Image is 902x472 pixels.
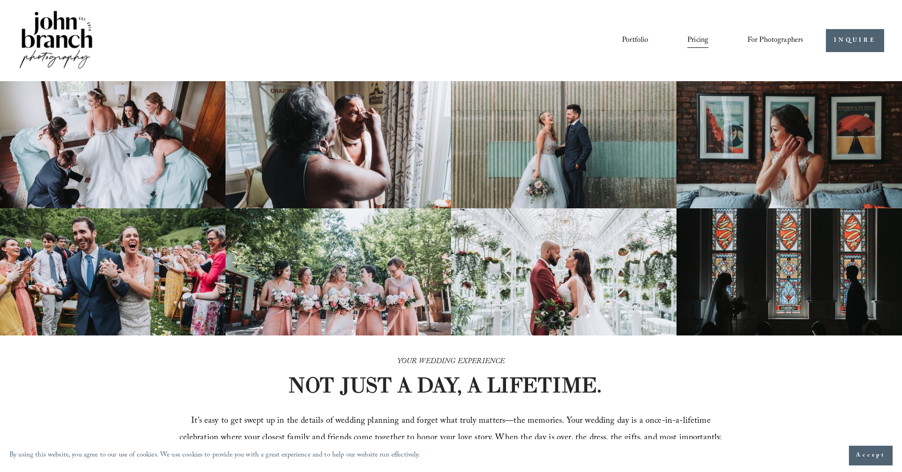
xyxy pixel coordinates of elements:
[288,372,602,398] strong: NOT JUST A DAY, A LIFETIME.
[397,356,505,368] em: YOUR WEDDING EXPERIENCE
[826,29,884,52] a: INQUIRE
[849,446,893,465] button: Accept
[687,33,708,49] a: Pricing
[225,81,451,208] img: Woman applying makeup to another woman near a window with floral curtains and autumn flowers.
[676,81,902,208] img: Bride adjusting earring in front of framed posters on a brick wall.
[9,449,420,463] p: By using this website, you agree to our use of cookies. We use cookies to provide you with a grea...
[179,414,724,463] span: It’s easy to get swept up in the details of wedding planning and forget what truly matters—the me...
[451,208,676,335] img: Bride and groom standing in an elegant greenhouse with chandeliers and lush greenery.
[18,9,94,72] img: John Branch IV Photography
[225,208,451,335] img: A bride and four bridesmaids in pink dresses, holding bouquets with pink and white flowers, smili...
[451,81,676,208] img: A bride and groom standing together, laughing, with the bride holding a bouquet in front of a cor...
[856,451,886,460] span: Accept
[622,33,648,49] a: Portfolio
[747,33,804,48] span: For Photographers
[747,33,804,49] a: folder dropdown
[676,208,902,335] img: Silhouettes of a bride and groom facing each other in a church, with colorful stained glass windo...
